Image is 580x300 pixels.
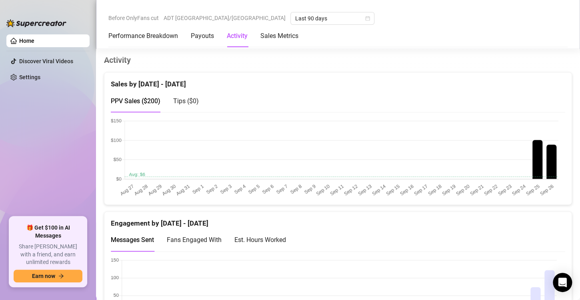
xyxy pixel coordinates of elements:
[167,236,222,244] span: Fans Engaged With
[104,54,572,66] h4: Activity
[6,19,66,27] img: logo-BBDzfeDw.svg
[111,212,565,229] div: Engagement by [DATE] - [DATE]
[295,12,370,24] span: Last 90 days
[108,12,159,24] span: Before OnlyFans cut
[108,31,178,41] div: Performance Breakdown
[14,224,82,240] span: 🎁 Get $100 in AI Messages
[173,97,199,105] span: Tips ( $0 )
[365,16,370,21] span: calendar
[58,273,64,279] span: arrow-right
[14,243,82,266] span: Share [PERSON_NAME] with a friend, and earn unlimited rewards
[14,270,82,282] button: Earn nowarrow-right
[111,236,154,244] span: Messages Sent
[111,72,565,90] div: Sales by [DATE] - [DATE]
[227,31,248,41] div: Activity
[19,38,34,44] a: Home
[111,97,160,105] span: PPV Sales ( $200 )
[164,12,286,24] span: ADT [GEOGRAPHIC_DATA]/[GEOGRAPHIC_DATA]
[32,273,55,279] span: Earn now
[19,74,40,80] a: Settings
[553,273,572,292] div: Open Intercom Messenger
[191,31,214,41] div: Payouts
[19,58,73,64] a: Discover Viral Videos
[234,235,286,245] div: Est. Hours Worked
[260,31,298,41] div: Sales Metrics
